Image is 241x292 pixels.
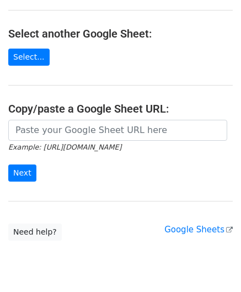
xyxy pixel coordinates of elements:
[8,120,227,141] input: Paste your Google Sheet URL here
[8,27,233,40] h4: Select another Google Sheet:
[8,49,50,66] a: Select...
[186,239,241,292] iframe: Chat Widget
[8,224,62,241] a: Need help?
[8,102,233,115] h4: Copy/paste a Google Sheet URL:
[8,143,121,151] small: Example: [URL][DOMAIN_NAME]
[164,225,233,235] a: Google Sheets
[8,164,36,182] input: Next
